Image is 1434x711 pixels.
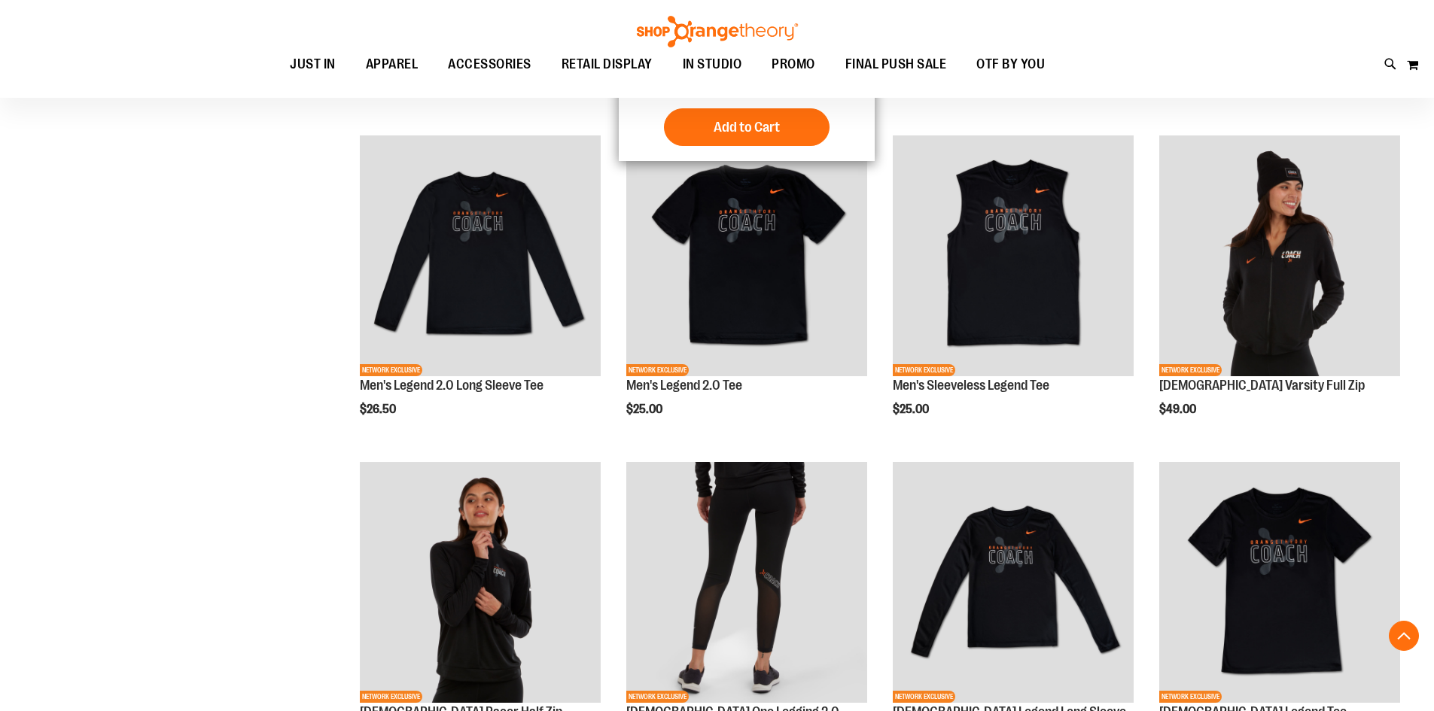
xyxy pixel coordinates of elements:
div: product [619,128,875,454]
span: IN STUDIO [683,47,742,81]
a: ACCESSORIES [433,47,547,82]
img: OTF Mens Coach FA23 Legend 2.0 SS Tee - Black primary image [626,135,867,376]
a: OTF Ladies Coach FA23 Varsity Full Zip - Black primary imageNETWORK EXCLUSIVE [1159,135,1400,378]
div: product [885,128,1141,454]
span: RETAIL DISPLAY [562,47,653,81]
a: RETAIL DISPLAY [547,47,668,82]
a: OTF Ladies Coach FA23 Pacer Half Zip - Black primary imageNETWORK EXCLUSIVE [360,462,601,705]
a: [DEMOGRAPHIC_DATA] Varsity Full Zip [1159,378,1365,393]
button: Add to Cart [664,108,830,146]
a: JUST IN [275,47,351,82]
a: IN STUDIO [668,47,757,81]
a: OTF Mens Coach FA23 Legend 2.0 SS Tee - Black primary imageNETWORK EXCLUSIVE [626,135,867,378]
div: product [352,128,608,454]
span: PROMO [772,47,815,81]
span: $26.50 [360,403,398,416]
a: Men's Sleeveless Legend Tee [893,378,1049,393]
a: OTF Mens Coach FA23 Legend 2.0 LS Tee - Black primary imageNETWORK EXCLUSIVE [360,135,601,378]
span: NETWORK EXCLUSIVE [1159,364,1222,376]
span: $25.00 [893,403,931,416]
span: FINAL PUSH SALE [845,47,947,81]
button: Back To Top [1389,621,1419,651]
a: OTF Ladies Coach FA23 One Legging 2.0 - Black primary imageNETWORK EXCLUSIVE [626,462,867,705]
span: NETWORK EXCLUSIVE [893,691,955,703]
span: NETWORK EXCLUSIVE [626,691,689,703]
img: OTF Mens Coach FA23 Legend 2.0 LS Tee - Black primary image [360,135,601,376]
div: product [1152,128,1408,454]
a: Men's Legend 2.0 Tee [626,378,742,393]
span: NETWORK EXCLUSIVE [626,364,689,376]
a: FINAL PUSH SALE [830,47,962,82]
a: OTF BY YOU [961,47,1060,82]
span: NETWORK EXCLUSIVE [360,691,422,703]
a: Men's Legend 2.0 Long Sleeve Tee [360,378,543,393]
img: OTF Ladies Coach FA23 Varsity Full Zip - Black primary image [1159,135,1400,376]
img: OTF Ladies Coach FA23 One Legging 2.0 - Black primary image [626,462,867,703]
span: NETWORK EXCLUSIVE [893,364,955,376]
a: APPAREL [351,47,434,82]
span: NETWORK EXCLUSIVE [360,364,422,376]
img: Shop Orangetheory [635,16,800,47]
span: $49.00 [1159,403,1198,416]
img: OTF Ladies Coach FA23 Legend SS Tee - Black primary image [1159,462,1400,703]
img: OTF Ladies Coach FA23 Legend LS Tee - Black primary image [893,462,1134,703]
a: OTF Ladies Coach FA23 Legend SS Tee - Black primary imageNETWORK EXCLUSIVE [1159,462,1400,705]
span: OTF BY YOU [976,47,1045,81]
img: OTF Ladies Coach FA23 Pacer Half Zip - Black primary image [360,462,601,703]
span: APPAREL [366,47,419,81]
span: JUST IN [290,47,336,81]
a: OTF Mens Coach FA23 Legend Sleeveless Tee - Black primary imageNETWORK EXCLUSIVE [893,135,1134,378]
a: OTF Ladies Coach FA23 Legend LS Tee - Black primary imageNETWORK EXCLUSIVE [893,462,1134,705]
span: ACCESSORIES [448,47,531,81]
span: NETWORK EXCLUSIVE [1159,691,1222,703]
span: $25.00 [626,403,665,416]
a: PROMO [757,47,830,82]
span: Add to Cart [714,119,780,135]
img: OTF Mens Coach FA23 Legend Sleeveless Tee - Black primary image [893,135,1134,376]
